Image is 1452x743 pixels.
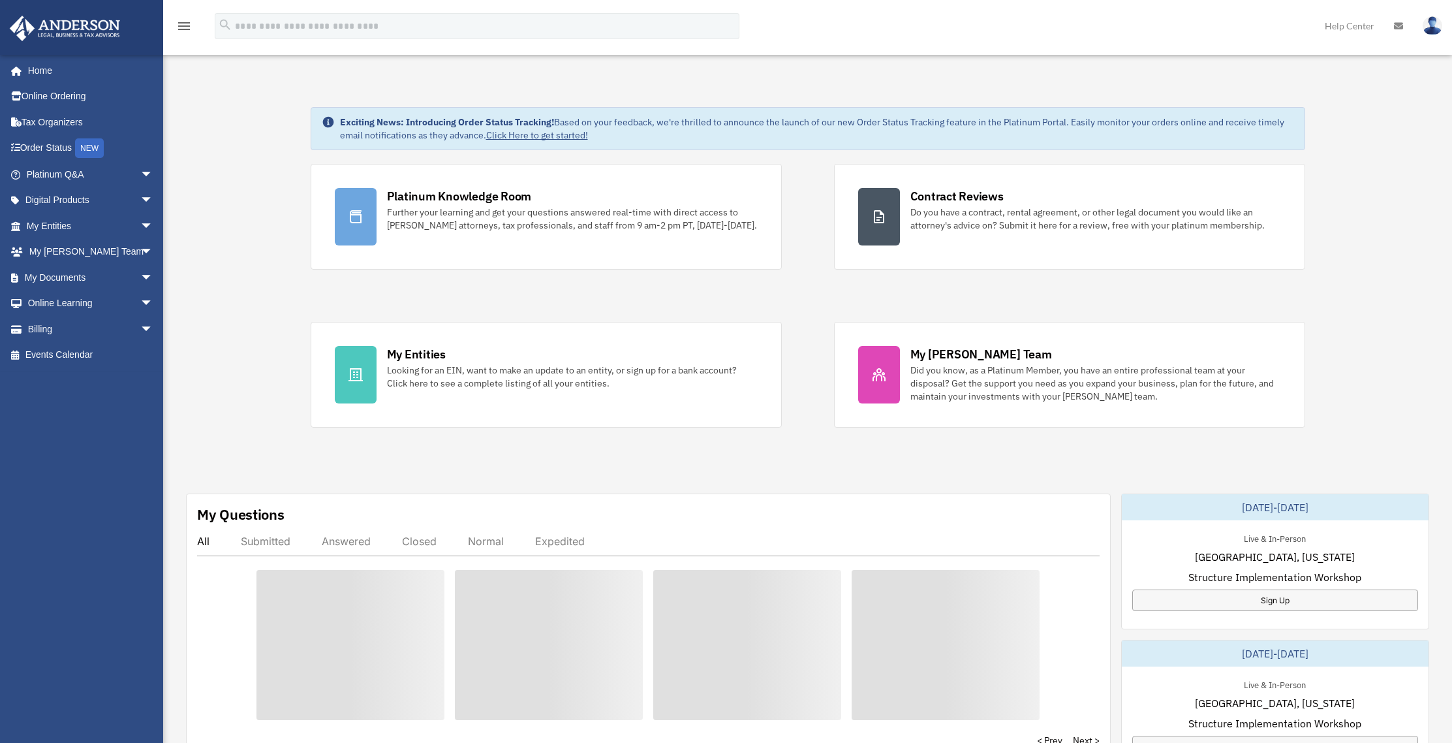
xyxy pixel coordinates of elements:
a: Platinum Q&Aarrow_drop_down [9,161,173,187]
a: My [PERSON_NAME] Teamarrow_drop_down [9,239,173,265]
a: My Documentsarrow_drop_down [9,264,173,291]
span: Structure Implementation Workshop [1188,569,1361,585]
a: Sign Up [1132,590,1418,611]
div: Normal [468,535,504,548]
div: Further your learning and get your questions answered real-time with direct access to [PERSON_NAM... [387,206,758,232]
a: Order StatusNEW [9,135,173,162]
strong: Exciting News: Introducing Order Status Tracking! [340,116,554,128]
span: arrow_drop_down [140,187,166,214]
a: Click Here to get started! [486,129,588,141]
div: My [PERSON_NAME] Team [910,346,1052,362]
img: Anderson Advisors Platinum Portal [6,16,124,41]
div: Do you have a contract, rental agreement, or other legal document you would like an attorney's ad... [910,206,1281,232]
i: search [218,18,232,32]
a: My [PERSON_NAME] Team Did you know, as a Platinum Member, you have an entire professional team at... [834,322,1305,428]
span: Structure Implementation Workshop [1188,716,1361,731]
div: Platinum Knowledge Room [387,188,532,204]
div: My Questions [197,505,285,524]
div: Contract Reviews [910,188,1004,204]
div: Did you know, as a Platinum Member, you have an entire professional team at your disposal? Get th... [910,364,1281,403]
a: Digital Productsarrow_drop_down [9,187,173,213]
span: arrow_drop_down [140,213,166,240]
i: menu [176,18,192,34]
div: Expedited [535,535,585,548]
a: Tax Organizers [9,109,173,135]
a: Platinum Knowledge Room Further your learning and get your questions answered real-time with dire... [311,164,782,270]
div: Live & In-Person [1233,677,1316,691]
span: arrow_drop_down [140,161,166,188]
a: menu [176,23,192,34]
a: Events Calendar [9,342,173,368]
div: My Entities [387,346,446,362]
a: Online Ordering [9,84,173,110]
div: [DATE]-[DATE] [1122,640,1429,667]
img: User Pic [1423,16,1442,35]
span: [GEOGRAPHIC_DATA], [US_STATE] [1195,695,1355,711]
div: All [197,535,209,548]
a: My Entitiesarrow_drop_down [9,213,173,239]
div: Answered [322,535,371,548]
span: arrow_drop_down [140,239,166,266]
div: [DATE]-[DATE] [1122,494,1429,520]
span: arrow_drop_down [140,291,166,317]
span: [GEOGRAPHIC_DATA], [US_STATE] [1195,549,1355,565]
div: Closed [402,535,437,548]
a: My Entities Looking for an EIN, want to make an update to an entity, or sign up for a bank accoun... [311,322,782,428]
span: arrow_drop_down [140,264,166,291]
div: Based on your feedback, we're thrilled to announce the launch of our new Order Status Tracking fe... [340,116,1294,142]
div: Looking for an EIN, want to make an update to an entity, or sign up for a bank account? Click her... [387,364,758,390]
div: Submitted [241,535,290,548]
div: NEW [75,138,104,158]
a: Contract Reviews Do you have a contract, rental agreement, or other legal document you would like... [834,164,1305,270]
a: Home [9,57,166,84]
div: Live & In-Person [1233,531,1316,545]
a: Online Learningarrow_drop_down [9,291,173,317]
span: arrow_drop_down [140,316,166,343]
a: Billingarrow_drop_down [9,316,173,342]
